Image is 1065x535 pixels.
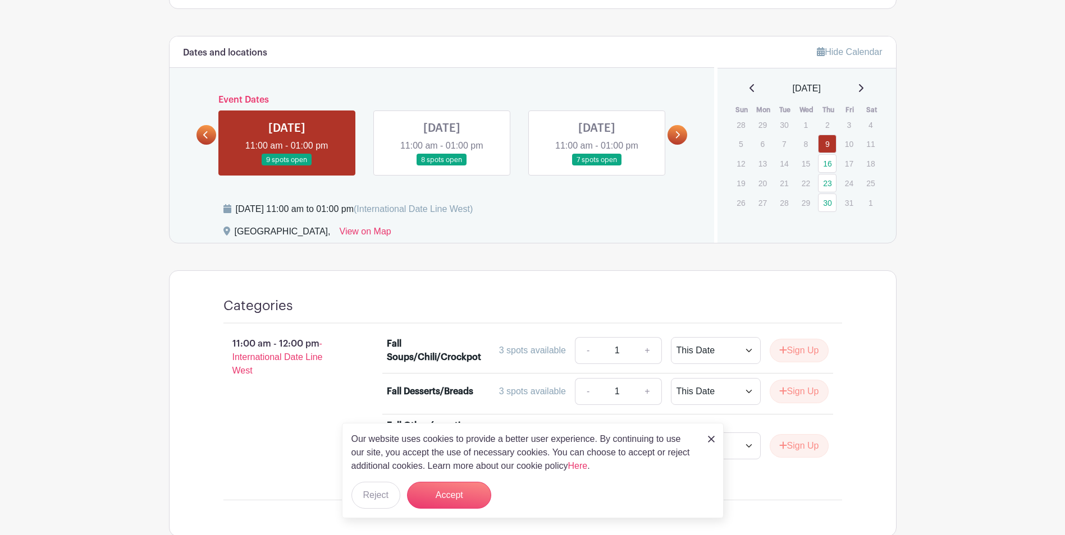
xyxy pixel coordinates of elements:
p: 11:00 am - 12:00 pm [205,333,369,382]
span: (International Date Line West) [354,204,473,214]
div: [DATE] 11:00 am to 01:00 pm [236,202,473,216]
a: + [633,378,661,405]
th: Wed [796,104,818,116]
p: 29 [753,116,772,133]
p: 27 [753,194,772,211]
div: Fall Other (appetizers, dishes, casseroles, or fun drinks) (alcohol-free) [387,419,484,473]
a: 30 [818,193,837,212]
div: 3 spots available [499,385,566,398]
p: 19 [732,174,750,192]
p: 5 [732,135,750,153]
div: [GEOGRAPHIC_DATA], [235,225,331,243]
img: close_button-5f87c8562297e5c2d7936805f587ecaba9071eb48480494691a3f1689db116b3.svg [708,436,715,442]
a: View on Map [340,225,391,243]
p: 2 [818,116,837,133]
th: Tue [774,104,796,116]
p: 3 [840,116,858,133]
a: - [575,337,601,364]
th: Sun [731,104,753,116]
p: 20 [753,174,772,192]
p: 6 [753,135,772,153]
a: 23 [818,174,837,192]
button: Sign Up [770,434,829,458]
h6: Event Dates [216,95,668,105]
p: Our website uses cookies to provide a better user experience. By continuing to use our site, you ... [351,432,696,473]
a: + [633,337,661,364]
button: Sign Up [770,380,829,403]
p: 18 [861,155,880,172]
h6: Dates and locations [183,48,267,58]
p: 1 [797,116,815,133]
span: [DATE] [793,82,821,95]
p: 31 [840,194,858,211]
div: Fall Desserts/Breads [387,385,473,398]
button: Accept [407,482,491,509]
p: 29 [797,194,815,211]
a: 9 [818,135,837,153]
th: Mon [753,104,775,116]
p: 15 [797,155,815,172]
a: - [575,378,601,405]
button: Reject [351,482,400,509]
p: 28 [732,116,750,133]
p: 11 [861,135,880,153]
p: 28 [775,194,793,211]
p: 22 [797,174,815,192]
p: 7 [775,135,793,153]
p: 13 [753,155,772,172]
th: Fri [839,104,861,116]
a: 16 [818,154,837,173]
p: 4 [861,116,880,133]
p: 17 [840,155,858,172]
p: 26 [732,194,750,211]
div: Fall Soups/Chili/Crockpot [387,337,484,364]
th: Thu [817,104,839,116]
p: 8 [797,135,815,153]
p: 1 [861,194,880,211]
th: Sat [861,104,883,116]
h4: Categories [223,298,293,314]
a: Hide Calendar [817,47,882,57]
p: 12 [732,155,750,172]
p: 30 [775,116,793,133]
button: Sign Up [770,339,829,362]
p: 10 [840,135,858,153]
span: - International Date Line West [232,339,323,375]
div: 3 spots available [499,344,566,357]
p: 21 [775,174,793,192]
p: 25 [861,174,880,192]
p: 24 [840,174,858,192]
p: 14 [775,155,793,172]
a: Here [568,461,588,471]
